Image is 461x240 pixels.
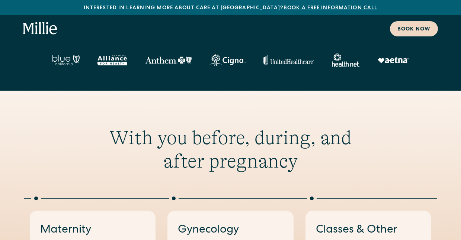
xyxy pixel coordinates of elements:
a: Book now [390,21,438,36]
img: Anthem Logo [145,56,192,64]
h3: Maternity [40,223,145,238]
img: Blue California logo [52,55,80,65]
h2: With you before, during, and after pregnancy [88,126,374,173]
a: Book a free information call [284,6,377,11]
a: home [23,22,57,35]
img: Alameda Alliance logo [97,55,127,65]
img: Aetna logo [378,57,409,63]
div: Book now [397,26,430,33]
img: Cigna logo [209,54,246,66]
img: Healthnet logo [332,53,360,67]
img: United Healthcare logo [263,55,314,65]
h3: Gynecology [178,223,283,238]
